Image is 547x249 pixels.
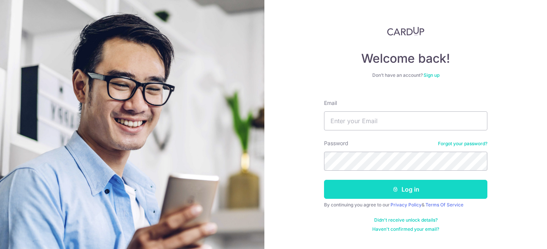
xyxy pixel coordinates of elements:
[324,72,487,78] div: Don’t have an account?
[438,141,487,147] a: Forgot your password?
[324,140,348,147] label: Password
[324,99,337,107] label: Email
[387,27,424,36] img: CardUp Logo
[425,202,463,208] a: Terms Of Service
[324,202,487,208] div: By continuing you agree to our &
[324,51,487,66] h4: Welcome back!
[372,226,439,232] a: Haven't confirmed your email?
[390,202,422,208] a: Privacy Policy
[324,180,487,199] button: Log in
[324,111,487,130] input: Enter your Email
[374,217,438,223] a: Didn't receive unlock details?
[424,72,439,78] a: Sign up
